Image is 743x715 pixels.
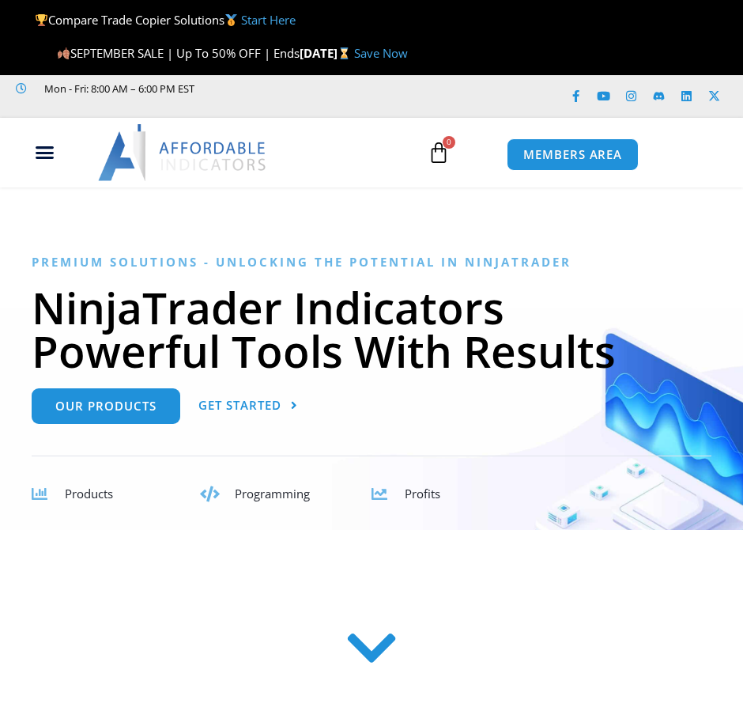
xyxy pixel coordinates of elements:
[65,486,113,501] span: Products
[523,149,622,161] span: MEMBERS AREA
[98,124,268,181] img: LogoAI | Affordable Indicators – NinjaTrader
[32,255,711,270] h6: Premium Solutions - Unlocking the Potential in NinjaTrader
[241,12,296,28] a: Start Here
[198,388,298,424] a: Get Started
[235,486,310,501] span: Programming
[58,47,70,59] img: 🍂
[404,130,473,176] a: 0
[225,14,237,26] img: 🥇
[300,45,354,61] strong: [DATE]
[507,138,639,171] a: MEMBERS AREA
[40,79,194,98] span: Mon - Fri: 8:00 AM – 6:00 PM EST
[8,138,81,168] div: Menu Toggle
[32,286,711,373] h1: NinjaTrader Indicators Powerful Tools With Results
[16,98,253,114] iframe: Customer reviews powered by Trustpilot
[443,136,455,149] span: 0
[34,12,295,28] span: Compare Trade Copier Solutions
[32,388,180,424] a: Our Products
[55,400,157,412] span: Our Products
[354,45,408,61] a: Save Now
[36,14,47,26] img: 🏆
[405,486,440,501] span: Profits
[338,47,350,59] img: ⌛
[57,45,300,61] span: SEPTEMBER SALE | Up To 50% OFF | Ends
[198,399,281,411] span: Get Started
